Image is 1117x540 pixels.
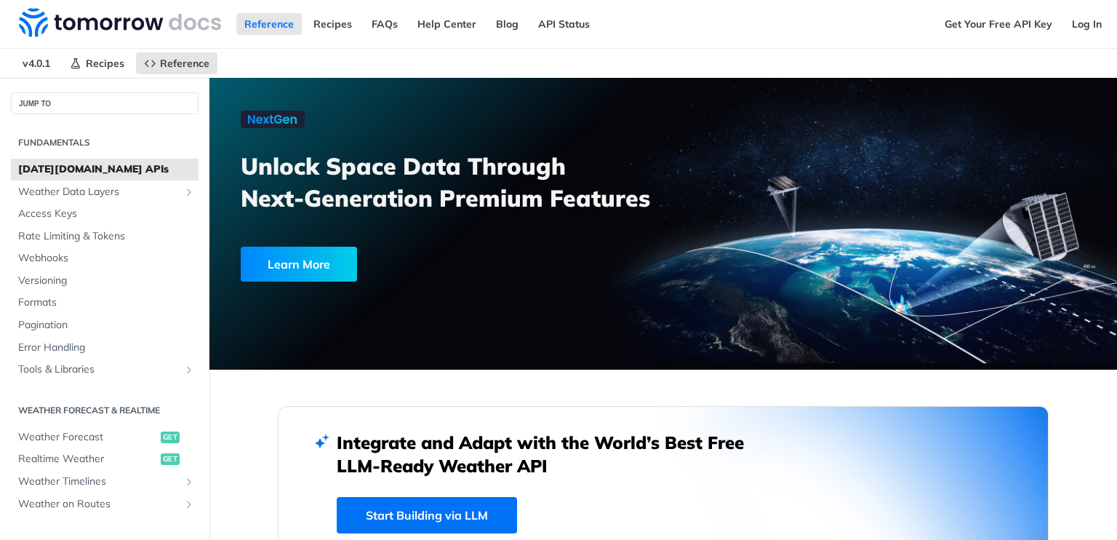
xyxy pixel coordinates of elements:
span: Error Handling [18,341,195,355]
span: Weather on Routes [18,497,180,512]
h3: Unlock Space Data Through Next-Generation Premium Features [241,150,679,214]
a: Webhooks [11,247,199,269]
a: Reference [136,52,217,74]
a: Recipes [62,52,132,74]
a: FAQs [364,13,406,35]
a: Weather Forecastget [11,426,199,448]
img: NextGen [241,111,305,128]
a: Blog [488,13,527,35]
span: v4.0.1 [15,52,58,74]
span: Webhooks [18,251,195,266]
button: Show subpages for Weather Data Layers [183,186,195,198]
a: Get Your Free API Key [937,13,1060,35]
div: Learn More [241,247,357,282]
a: Weather TimelinesShow subpages for Weather Timelines [11,471,199,493]
button: Show subpages for Weather on Routes [183,499,195,510]
span: Rate Limiting & Tokens [18,229,195,244]
span: Pagination [18,318,195,333]
span: [DATE][DOMAIN_NAME] APIs [18,162,195,177]
a: Error Handling [11,337,199,359]
span: get [161,432,180,443]
a: Versioning [11,270,199,292]
button: Show subpages for Weather Timelines [183,476,195,488]
span: Weather Timelines [18,475,180,489]
a: API Status [530,13,598,35]
span: get [161,453,180,465]
span: Formats [18,295,195,310]
h2: Integrate and Adapt with the World’s Best Free LLM-Ready Weather API [337,431,766,477]
span: Tools & Libraries [18,362,180,377]
span: Reference [160,57,209,70]
a: Access Keys [11,203,199,225]
img: Tomorrow.io Weather API Docs [19,8,221,37]
a: Pagination [11,314,199,336]
a: Recipes [305,13,360,35]
a: Learn More [241,247,591,282]
span: Access Keys [18,207,195,221]
h2: Fundamentals [11,136,199,149]
a: Start Building via LLM [337,497,517,533]
button: Show subpages for Tools & Libraries [183,364,195,376]
h2: Weather Forecast & realtime [11,404,199,417]
span: Weather Forecast [18,430,157,445]
span: Recipes [86,57,124,70]
a: Weather on RoutesShow subpages for Weather on Routes [11,493,199,515]
span: Realtime Weather [18,452,157,466]
button: JUMP TO [11,92,199,114]
span: Versioning [18,274,195,288]
a: Help Center [409,13,484,35]
a: Formats [11,292,199,314]
a: [DATE][DOMAIN_NAME] APIs [11,159,199,180]
a: Tools & LibrariesShow subpages for Tools & Libraries [11,359,199,381]
a: Rate Limiting & Tokens [11,226,199,247]
a: Reference [236,13,302,35]
span: Weather Data Layers [18,185,180,199]
a: Weather Data LayersShow subpages for Weather Data Layers [11,181,199,203]
a: Realtime Weatherget [11,448,199,470]
a: Log In [1064,13,1110,35]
